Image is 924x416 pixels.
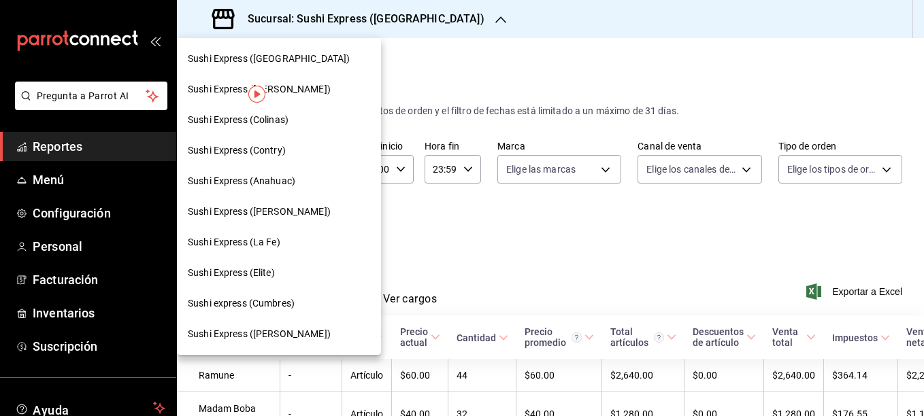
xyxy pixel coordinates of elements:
[188,296,295,311] span: Sushi express (Cumbres)
[177,288,381,319] div: Sushi express (Cumbres)
[177,135,381,166] div: Sushi Express (Contry)
[177,258,381,288] div: Sushi Express (Elite)
[188,327,331,341] span: Sushi Express ([PERSON_NAME])
[177,105,381,135] div: Sushi Express (Colinas)
[188,113,288,127] span: Sushi Express (Colinas)
[188,205,331,219] span: Sushi Express ([PERSON_NAME])
[188,266,275,280] span: Sushi Express (Elite)
[177,44,381,74] div: Sushi Express ([GEOGRAPHIC_DATA])
[188,235,280,249] span: Sushi Express (La Fe)
[177,166,381,196] div: Sushi Express (Anahuac)
[177,74,381,105] div: Sushi Express ([PERSON_NAME])
[188,174,295,188] span: Sushi Express (Anahuac)
[177,196,381,227] div: Sushi Express ([PERSON_NAME])
[188,82,331,97] span: Sushi Express ([PERSON_NAME])
[188,52,350,66] span: Sushi Express ([GEOGRAPHIC_DATA])
[177,319,381,349] div: Sushi Express ([PERSON_NAME])
[188,143,286,158] span: Sushi Express (Contry)
[248,86,265,103] img: Tooltip marker
[177,227,381,258] div: Sushi Express (La Fe)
